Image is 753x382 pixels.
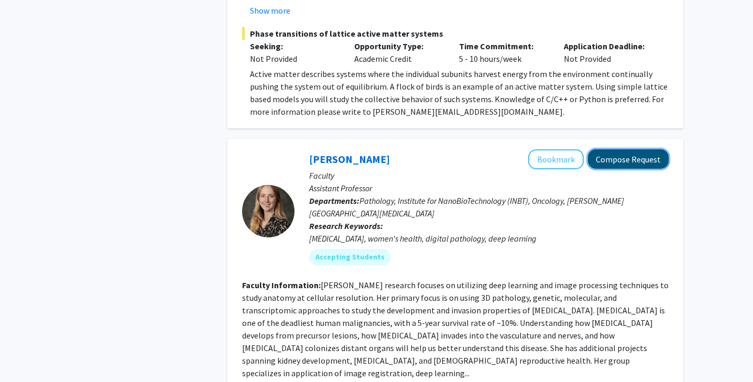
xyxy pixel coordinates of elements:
a: [PERSON_NAME] [309,152,390,166]
p: Faculty [309,169,669,182]
p: Time Commitment: [459,40,548,52]
fg-read-more: [PERSON_NAME] research focuses on utilizing deep learning and image processing techniques to stud... [242,280,669,378]
span: Pathology, Institute for NanoBioTechnology (INBT), Oncology, [PERSON_NAME][GEOGRAPHIC_DATA][MEDIC... [309,195,624,219]
iframe: Chat [8,335,45,374]
p: Active matter describes systems where the individual subunits harvest energy from the environment... [250,68,669,118]
b: Departments: [309,195,359,206]
b: Research Keywords: [309,221,383,231]
b: Faculty Information: [242,280,321,290]
button: Add Ashley Kiemen to Bookmarks [528,149,584,169]
button: Compose Request to Ashley Kiemen [588,149,669,169]
div: Not Provided [250,52,339,65]
button: Show more [250,4,290,17]
mat-chip: Accepting Students [309,249,391,266]
span: Phase transitions of lattice active matter systems [242,27,669,40]
div: Academic Credit [346,40,451,65]
p: Seeking: [250,40,339,52]
div: Not Provided [556,40,661,65]
p: Opportunity Type: [354,40,443,52]
div: 5 - 10 hours/week [451,40,556,65]
div: [MEDICAL_DATA], women's health, digital pathology, deep learning [309,232,669,245]
p: Assistant Professor [309,182,669,194]
p: Application Deadline: [564,40,653,52]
